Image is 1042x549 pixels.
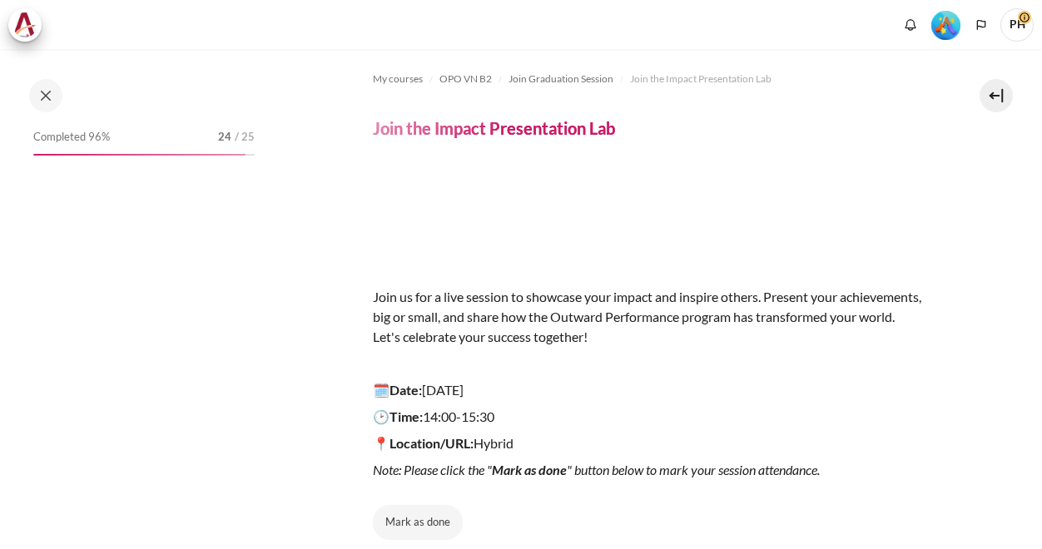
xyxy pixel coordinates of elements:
strong: Mark as done [492,462,567,477]
a: My courses [373,69,423,89]
button: Mark Join the Impact Presentation Lab as done [373,505,463,540]
a: User menu [1000,8,1034,42]
div: Show notification window with no new notifications [898,12,923,37]
a: OPO VN B2 [439,69,492,89]
div: Level #5 [931,9,960,40]
em: Note: Please click the " " button below to mark your session attendance. [373,462,820,477]
button: Languages [969,12,994,37]
a: Architeck Architeck [8,8,50,42]
nav: Navigation bar [373,66,924,92]
h4: Join the Impact Presentation Lab [373,117,615,139]
span: 24 [218,129,231,146]
strong: 🗓️Date: [373,382,422,398]
div: 96% [33,154,246,156]
span: My courses [373,72,423,87]
span: / 25 [235,129,255,146]
span: PH [1000,8,1034,42]
a: Join Graduation Session [509,69,613,89]
span: OPO VN B2 [439,72,492,87]
img: Architeck [13,12,37,37]
strong: 🕑Time: [373,408,423,424]
span: Join us for a live session to showcase your impact and inspire others. Present your achievements,... [373,289,921,344]
strong: 📍Location/URL: [373,435,474,451]
span: Join the Impact Presentation Lab [630,72,772,87]
span: Join Graduation Session [509,72,613,87]
a: Join the Impact Presentation Lab [630,69,772,89]
span: 14:00-15:30 [373,408,494,424]
span: Completed 96% [33,129,110,146]
a: Level #5 [925,9,967,40]
p: [DATE] [373,380,924,400]
img: Level #5 [931,11,960,40]
p: Hybrid [373,433,924,453]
